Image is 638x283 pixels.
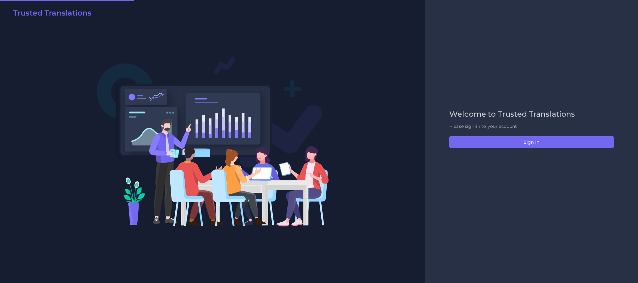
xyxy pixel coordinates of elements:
img: Login V2 [97,57,329,227]
h2: Welcome to Trusted Translations [449,110,614,119]
h2: Trusted Translations [13,9,91,18]
p: Please sign-in to your account [449,123,614,130]
button: Sign in [449,136,614,148]
a: Trusted Translations [9,9,91,20]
